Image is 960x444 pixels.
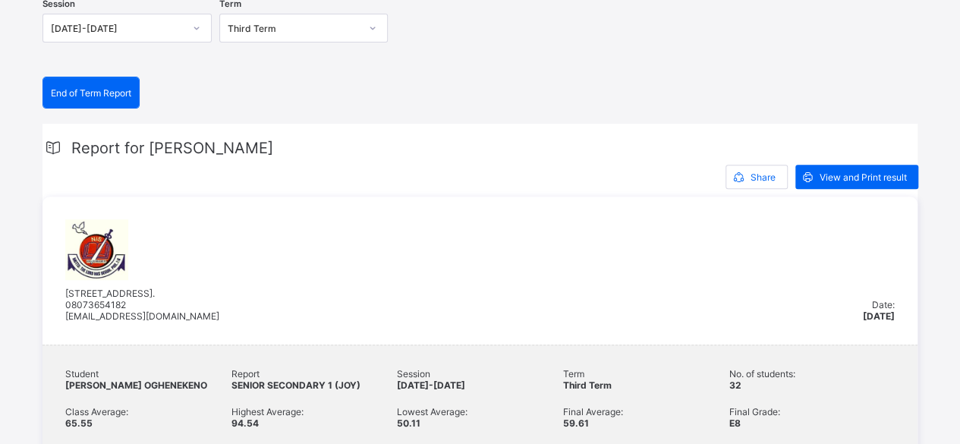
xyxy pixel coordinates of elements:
span: 32 [729,379,741,391]
span: Third Term [563,379,612,391]
span: 65.55 [65,417,93,429]
span: Lowest Average: [397,406,563,417]
span: Date: [872,299,895,310]
span: [PERSON_NAME] OGHENEKENO [65,379,207,391]
div: Third Term [228,23,360,34]
img: nehemiah.png [65,219,128,280]
span: 59.61 [563,417,589,429]
span: Class Average: [65,406,231,417]
span: View and Print result [820,172,907,183]
span: No. of students: [729,368,895,379]
span: [DATE] [863,310,895,322]
div: [DATE]-[DATE] [51,23,184,34]
span: Highest Average: [231,406,398,417]
span: SENIOR SECONDARY 1 (JOY) [231,379,360,391]
span: Report for [PERSON_NAME] [71,139,273,157]
span: 50.11 [397,417,420,429]
span: Final Average: [563,406,729,417]
span: Term [563,368,729,379]
span: Student [65,368,231,379]
span: End of Term Report [51,87,131,99]
span: [DATE]-[DATE] [397,379,465,391]
span: Share [751,172,776,183]
span: Session [397,368,563,379]
span: [STREET_ADDRESS]. 08073654182 [EMAIL_ADDRESS][DOMAIN_NAME] [65,288,219,322]
span: Report [231,368,398,379]
span: E8 [729,417,740,429]
span: Final Grade: [729,406,895,417]
span: 94.54 [231,417,259,429]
